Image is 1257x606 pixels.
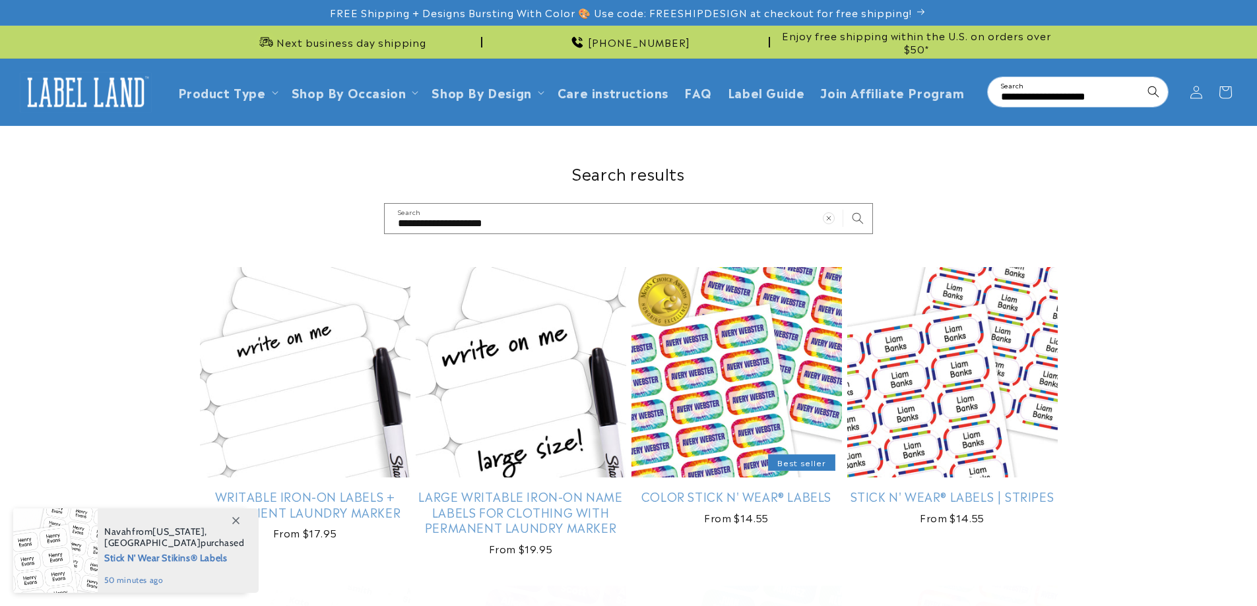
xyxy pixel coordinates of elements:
summary: Product Type [170,76,284,107]
a: Label Guide [720,76,813,107]
button: Search [1139,77,1168,106]
a: FAQ [676,76,720,107]
button: Search [843,204,872,233]
span: Navah [104,526,132,537]
summary: Shop By Occasion [284,76,424,107]
a: Writable Iron-On Labels + Permanent Laundry Marker [200,489,410,520]
span: FREE Shipping + Designs Bursting With Color 🎨 Use code: FREESHIPDESIGN at checkout for free shipp... [330,6,912,19]
a: Care instructions [550,76,676,107]
span: Enjoy free shipping within the U.S. on orders over $50* [775,29,1058,55]
div: Announcement [200,26,482,58]
a: Label Land [15,67,157,117]
a: Color Stick N' Wear® Labels [631,489,842,504]
span: from , purchased [104,526,245,549]
a: Large Writable Iron-On Name Labels for Clothing with Permanent Laundry Marker [416,489,626,535]
a: Join Affiliate Program [812,76,972,107]
button: Clear search term [1110,77,1139,106]
span: [PHONE_NUMBER] [588,36,690,49]
span: Next business day shipping [276,36,426,49]
h1: Search results [200,163,1058,183]
span: FAQ [684,84,712,100]
div: Announcement [488,26,770,58]
a: Shop By Design [432,83,531,101]
span: Shop By Occasion [292,84,406,100]
a: Product Type [178,83,266,101]
a: Stick N' Wear® Labels | Stripes [847,489,1058,504]
span: [US_STATE] [152,526,205,537]
summary: Shop By Design [424,76,549,107]
span: Label Guide [728,84,805,100]
button: Clear search term [814,204,843,233]
span: Care instructions [558,84,668,100]
span: Join Affiliate Program [820,84,964,100]
img: Label Land [20,72,152,113]
div: Announcement [775,26,1058,58]
span: [GEOGRAPHIC_DATA] [104,537,201,549]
